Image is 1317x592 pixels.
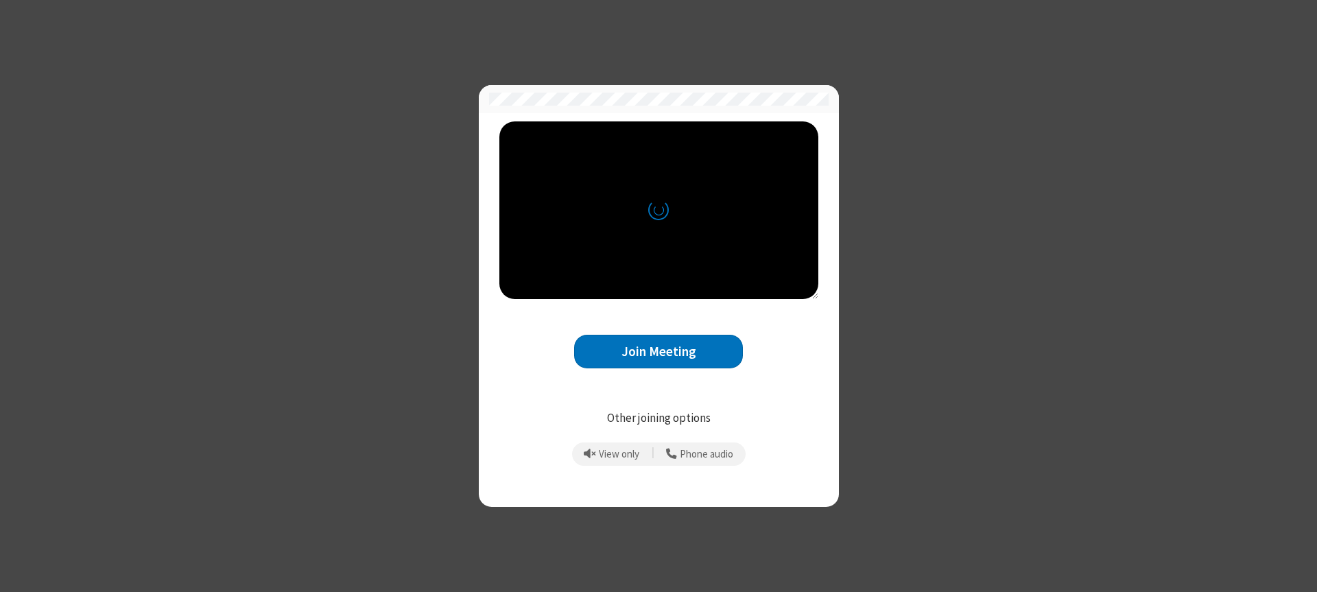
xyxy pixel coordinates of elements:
[574,335,743,368] button: Join Meeting
[599,449,639,460] span: View only
[579,442,645,466] button: Prevent echo when there is already an active mic and speaker in the room.
[661,442,739,466] button: Use your phone for mic and speaker while you view the meeting on this device.
[680,449,733,460] span: Phone audio
[652,445,654,464] span: |
[499,410,818,427] p: Other joining options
